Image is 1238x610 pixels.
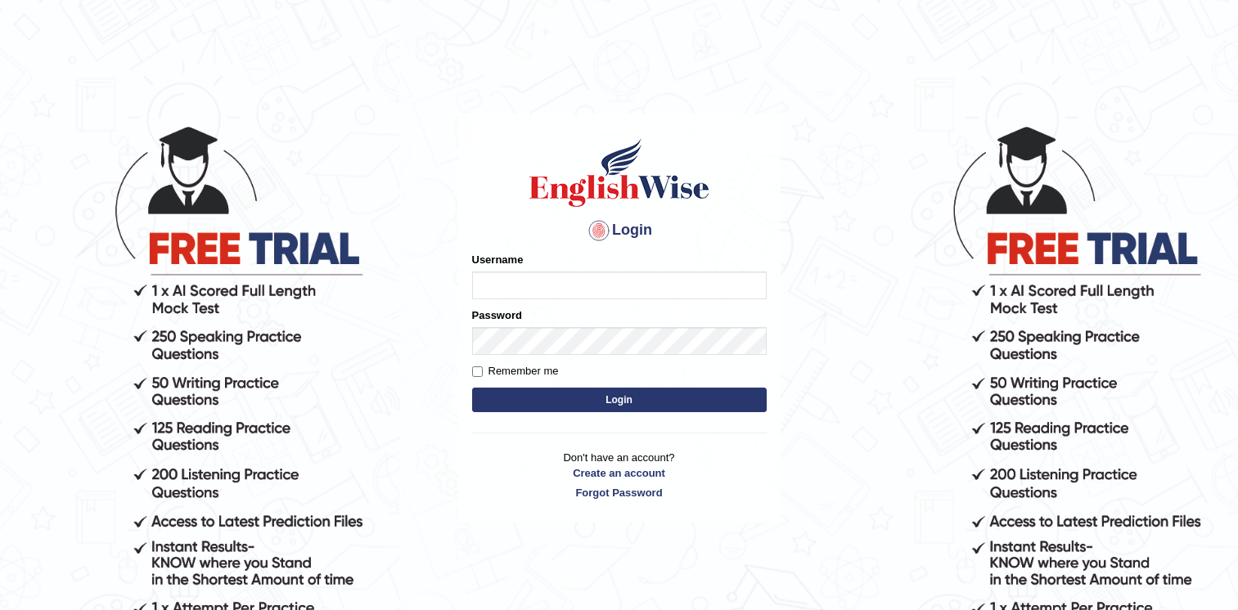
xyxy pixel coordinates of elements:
[472,465,767,481] a: Create an account
[472,485,767,500] a: Forgot Password
[526,136,713,209] img: Logo of English Wise sign in for intelligent practice with AI
[472,450,767,500] p: Don't have an account?
[472,363,559,379] label: Remember me
[472,366,483,377] input: Remember me
[472,388,767,412] button: Login
[472,307,522,323] label: Password
[472,218,767,244] h4: Login
[472,252,524,267] label: Username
